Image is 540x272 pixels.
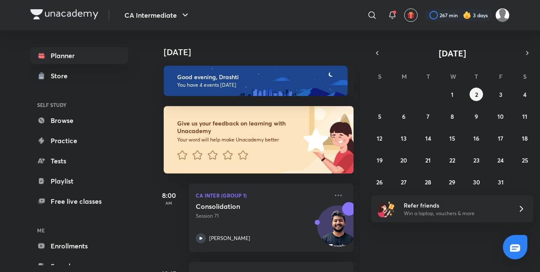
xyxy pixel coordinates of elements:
abbr: Sunday [378,72,381,80]
a: Store [30,67,128,84]
abbr: October 24, 2025 [497,156,504,164]
abbr: October 22, 2025 [449,156,455,164]
button: October 27, 2025 [397,175,410,189]
abbr: October 11, 2025 [522,112,527,120]
abbr: Wednesday [450,72,456,80]
a: Tests [30,152,128,169]
p: You have 4 events [DATE] [177,82,340,88]
h5: 8:00 [152,190,186,200]
abbr: October 18, 2025 [522,134,528,142]
img: streak [463,11,471,19]
h6: Refer friends [404,201,508,210]
button: avatar [404,8,418,22]
p: Session 71 [196,212,328,220]
button: October 16, 2025 [470,131,483,145]
abbr: October 12, 2025 [377,134,382,142]
p: [PERSON_NAME] [209,235,250,242]
abbr: Tuesday [427,72,430,80]
abbr: October 4, 2025 [523,91,526,99]
abbr: October 30, 2025 [473,178,480,186]
a: Planner [30,47,128,64]
button: October 31, 2025 [494,175,508,189]
abbr: October 15, 2025 [449,134,455,142]
img: feedback_image [275,106,354,173]
h5: Consolidation [196,202,301,211]
abbr: October 31, 2025 [498,178,504,186]
abbr: October 3, 2025 [499,91,502,99]
button: October 14, 2025 [421,131,435,145]
abbr: October 23, 2025 [473,156,480,164]
h6: SELF STUDY [30,98,128,112]
a: Free live classes [30,193,128,210]
abbr: October 19, 2025 [377,156,383,164]
img: Drashti Patel [495,8,510,22]
abbr: Friday [499,72,502,80]
abbr: October 7, 2025 [427,112,429,120]
button: October 9, 2025 [470,109,483,123]
abbr: October 26, 2025 [376,178,383,186]
span: [DATE] [439,48,466,59]
img: evening [164,66,348,96]
abbr: Saturday [523,72,526,80]
a: Enrollments [30,237,128,254]
abbr: October 10, 2025 [497,112,504,120]
img: Company Logo [30,9,98,19]
p: Win a laptop, vouchers & more [404,210,508,217]
div: Store [51,71,73,81]
abbr: October 16, 2025 [473,134,479,142]
p: Your word will help make Unacademy better [177,136,300,143]
button: October 3, 2025 [494,88,508,101]
button: October 28, 2025 [421,175,435,189]
a: Practice [30,132,128,149]
abbr: October 27, 2025 [401,178,407,186]
img: Avatar [318,210,358,251]
p: AM [152,200,186,205]
button: October 12, 2025 [373,131,386,145]
button: October 29, 2025 [445,175,459,189]
img: referral [378,200,395,217]
button: October 18, 2025 [518,131,532,145]
img: avatar [407,11,415,19]
a: Company Logo [30,9,98,21]
button: October 23, 2025 [470,153,483,167]
button: October 8, 2025 [445,109,459,123]
button: October 2, 2025 [470,88,483,101]
button: October 26, 2025 [373,175,386,189]
abbr: October 17, 2025 [498,134,503,142]
button: October 4, 2025 [518,88,532,101]
abbr: October 28, 2025 [425,178,431,186]
abbr: Thursday [475,72,478,80]
abbr: October 1, 2025 [451,91,454,99]
button: October 13, 2025 [397,131,410,145]
button: October 11, 2025 [518,109,532,123]
abbr: October 2, 2025 [475,91,478,99]
h6: Good evening, Drashti [177,73,340,81]
h6: ME [30,223,128,237]
button: October 20, 2025 [397,153,410,167]
abbr: October 9, 2025 [475,112,478,120]
abbr: October 20, 2025 [400,156,407,164]
a: Playlist [30,173,128,189]
button: October 10, 2025 [494,109,508,123]
button: October 7, 2025 [421,109,435,123]
abbr: October 5, 2025 [378,112,381,120]
abbr: October 21, 2025 [425,156,431,164]
h6: Give us your feedback on learning with Unacademy [177,120,300,135]
abbr: October 13, 2025 [401,134,407,142]
button: October 21, 2025 [421,153,435,167]
abbr: October 29, 2025 [449,178,455,186]
abbr: October 14, 2025 [425,134,431,142]
p: CA Inter (Group 1) [196,190,328,200]
button: October 24, 2025 [494,153,508,167]
abbr: October 25, 2025 [522,156,528,164]
abbr: Monday [402,72,407,80]
button: October 22, 2025 [445,153,459,167]
a: Browse [30,112,128,129]
button: October 1, 2025 [445,88,459,101]
button: October 5, 2025 [373,109,386,123]
button: [DATE] [383,47,521,59]
abbr: October 6, 2025 [402,112,405,120]
button: October 15, 2025 [445,131,459,145]
button: October 25, 2025 [518,153,532,167]
button: October 30, 2025 [470,175,483,189]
